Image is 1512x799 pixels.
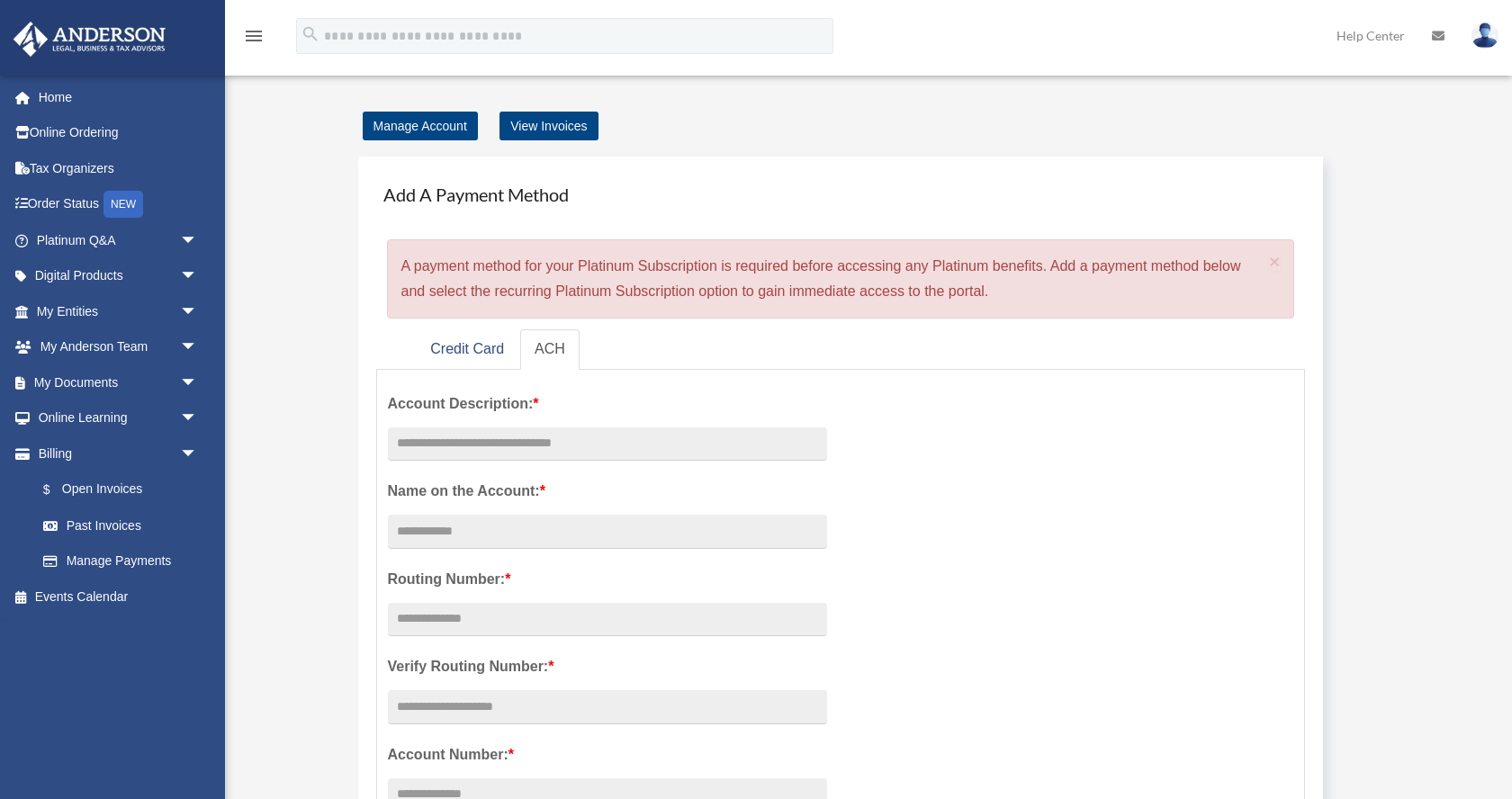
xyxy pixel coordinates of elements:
span: arrow_drop_down [180,293,216,330]
a: Online Learningarrow_drop_down [13,400,225,436]
a: My Documentsarrow_drop_down [13,364,225,400]
a: Past Invoices [25,507,225,543]
span: arrow_drop_down [180,364,216,401]
div: A payment method for your Platinum Subscription is required before accessing any Platinum benefit... [387,239,1295,319]
a: My Entitiesarrow_drop_down [13,293,225,329]
a: My Anderson Teamarrow_drop_down [13,329,225,365]
a: Tax Organizers [13,150,225,186]
h4: Add A Payment Method [376,175,1306,214]
span: $ [53,479,62,501]
i: search [301,24,320,44]
a: Events Calendar [13,579,225,615]
label: Verify Routing Number: [388,654,827,679]
img: User Pic [1471,22,1498,49]
a: View Invoices [499,112,598,140]
a: Online Ordering [13,115,225,151]
span: × [1269,251,1281,272]
img: Anderson Advisors Platinum Portal [8,22,171,57]
span: arrow_drop_down [180,258,216,295]
span: arrow_drop_down [180,222,216,259]
button: Close [1269,252,1281,271]
div: NEW [103,191,143,218]
a: Order StatusNEW [13,186,225,223]
a: Billingarrow_drop_down [13,435,225,471]
span: arrow_drop_down [180,400,216,437]
label: Routing Number: [388,567,827,592]
label: Name on the Account: [388,479,827,504]
a: Home [13,79,225,115]
label: Account Number: [388,742,827,768]
span: arrow_drop_down [180,329,216,366]
a: Platinum Q&Aarrow_drop_down [13,222,225,258]
a: Manage Payments [25,543,216,579]
a: $Open Invoices [25,471,225,508]
a: Digital Productsarrow_drop_down [13,258,225,294]
a: Manage Account [363,112,478,140]
a: ACH [520,329,580,370]
i: menu [243,25,265,47]
a: Credit Card [416,329,518,370]
span: arrow_drop_down [180,435,216,472]
a: menu [243,31,265,47]
label: Account Description: [388,391,827,417]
